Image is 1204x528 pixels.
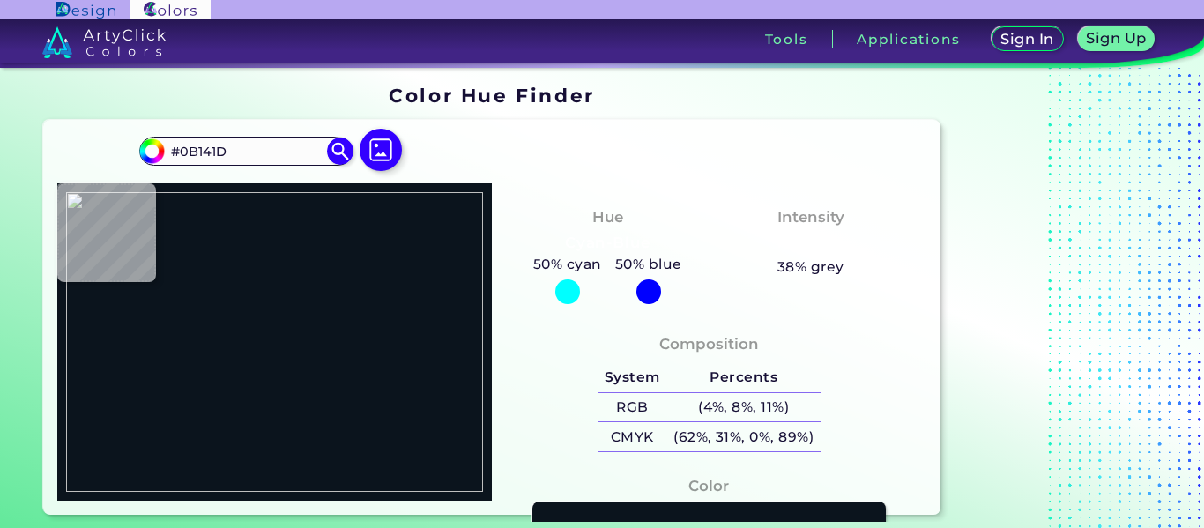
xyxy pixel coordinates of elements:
h5: CMYK [598,422,666,451]
h3: Applications [857,33,960,46]
h5: (4%, 8%, 11%) [666,393,820,422]
h4: Composition [659,331,759,357]
h3: Cyan-Blue [558,233,658,254]
h1: Color Hue Finder [389,82,594,108]
a: Sign Up [1081,28,1151,50]
input: type color.. [165,139,329,163]
h5: 50% cyan [526,253,608,276]
h4: Color [688,473,729,499]
h5: 50% blue [608,253,688,276]
img: icon picture [360,129,402,171]
h5: Percents [666,363,820,392]
img: logo_artyclick_colors_white.svg [42,26,167,58]
h5: 38% grey [777,256,844,279]
h5: Sign Up [1089,32,1143,45]
img: ArtyClick Design logo [56,2,115,19]
h3: Tools [765,33,808,46]
h5: RGB [598,393,666,422]
h5: (62%, 31%, 0%, 89%) [666,422,820,451]
h4: Hue [592,205,623,230]
img: b388b1d0-ea48-44fa-a5de-8081f4d51bc5 [66,192,483,492]
h3: Medium [769,233,852,254]
iframe: Advertisement [948,78,1168,522]
h5: System [598,363,666,392]
h4: Intensity [777,205,844,230]
a: Sign In [995,28,1060,50]
h5: Sign In [1003,33,1052,46]
img: icon search [327,138,353,164]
